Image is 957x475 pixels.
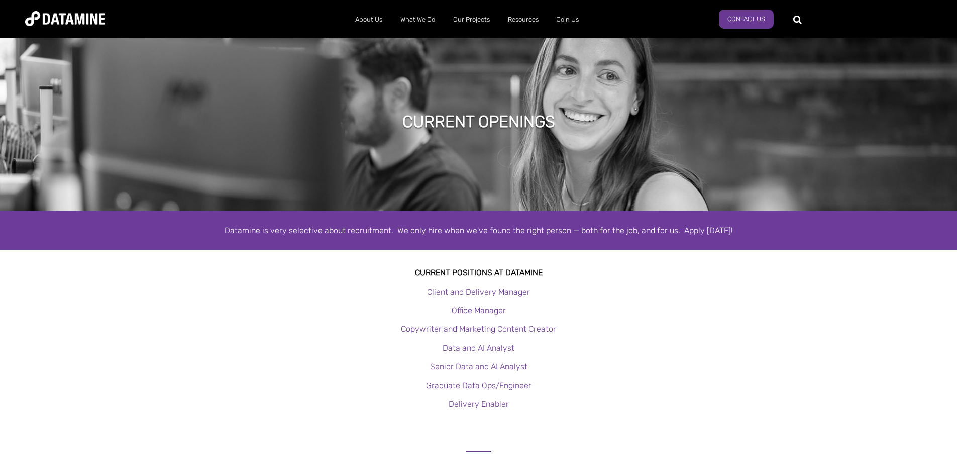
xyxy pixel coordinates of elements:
[443,343,514,353] a: Data and AI Analyst
[402,111,555,133] h1: Current Openings
[25,11,105,26] img: Datamine
[401,324,556,334] a: Copywriter and Marketing Content Creator
[192,224,765,237] div: Datamine is very selective about recruitment. We only hire when we've found the right person — bo...
[548,7,588,33] a: Join Us
[452,306,506,315] a: Office Manager
[449,399,509,409] a: Delivery Enabler
[415,268,543,277] strong: Current Positions at datamine
[430,362,527,371] a: Senior Data and AI Analyst
[719,10,774,29] a: Contact Us
[427,287,530,297] a: Client and Delivery Manager
[391,7,444,33] a: What We Do
[426,381,531,390] a: Graduate Data Ops/Engineer
[444,7,499,33] a: Our Projects
[499,7,548,33] a: Resources
[346,7,391,33] a: About Us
